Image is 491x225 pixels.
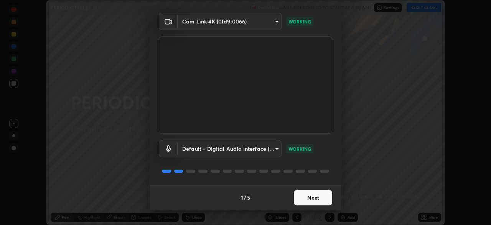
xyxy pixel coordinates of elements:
div: Cam Link 4K (0fd9:0066) [178,140,282,157]
p: WORKING [288,18,311,25]
h4: 5 [247,193,250,202]
button: Next [294,190,332,205]
h4: 1 [241,193,243,202]
p: WORKING [288,145,311,152]
h4: / [244,193,246,202]
div: Cam Link 4K (0fd9:0066) [178,13,282,30]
